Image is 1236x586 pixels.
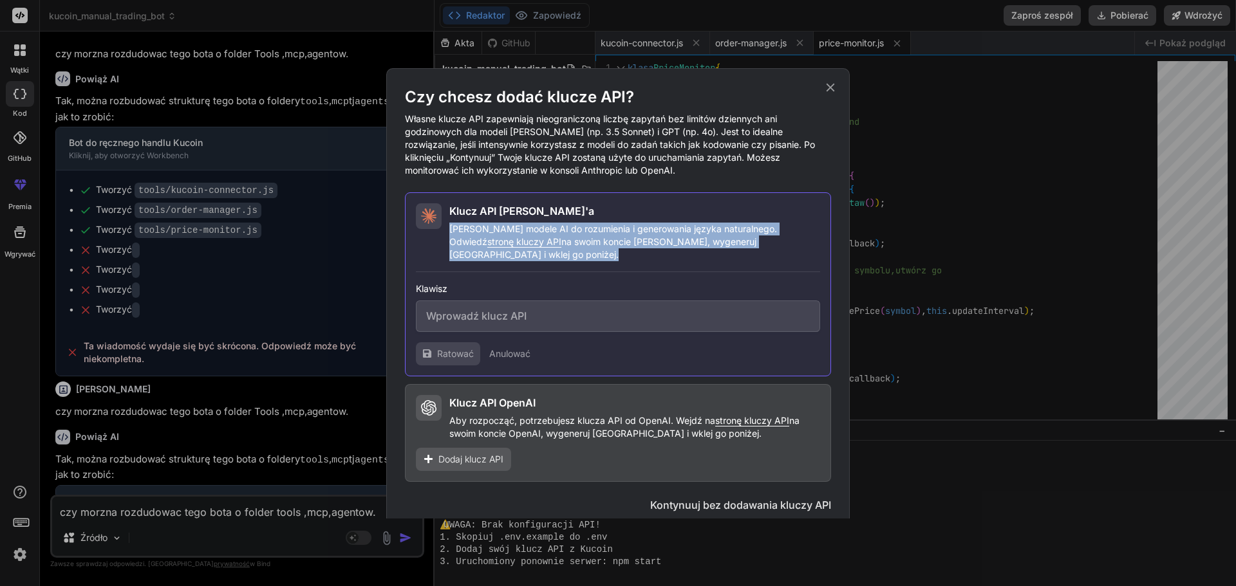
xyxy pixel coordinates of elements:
[449,415,715,426] font: Aby rozpocząć, potrzebujesz klucza API od OpenAI. Wejdź na
[437,348,474,359] font: Ratować
[449,415,800,439] font: na swoim koncie OpenAI, wygeneruj [GEOGRAPHIC_DATA] i wklej go poniżej.
[650,497,831,513] button: Kontynuuj bez dodawania kluczy API
[449,396,536,409] font: Klucz API OpenAI
[489,348,530,359] font: Anulować
[449,223,777,247] font: [PERSON_NAME] modele AI do rozumienia i generowania języka naturalnego. Odwiedź
[449,236,756,260] font: na swoim koncie [PERSON_NAME], wygeneruj [GEOGRAPHIC_DATA] i wklej go poniżej.
[405,113,815,176] font: Własne klucze API zapewniają nieograniczoną liczbę zapytań bez limitów dziennych ani godzinowych ...
[487,236,561,247] font: stronę kluczy API
[449,205,594,217] font: Klucz API [PERSON_NAME]'a
[489,347,530,360] button: Anulować
[416,300,820,332] input: Wprowadź klucz API
[416,283,447,294] font: Klawisz
[650,499,831,511] font: Kontynuuj bez dodawania kluczy API
[405,87,634,106] font: Czy chcesz dodać klucze API?
[438,453,503,464] font: Dodaj klucz API
[715,415,789,426] font: stronę kluczy API
[416,342,480,365] button: Ratować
